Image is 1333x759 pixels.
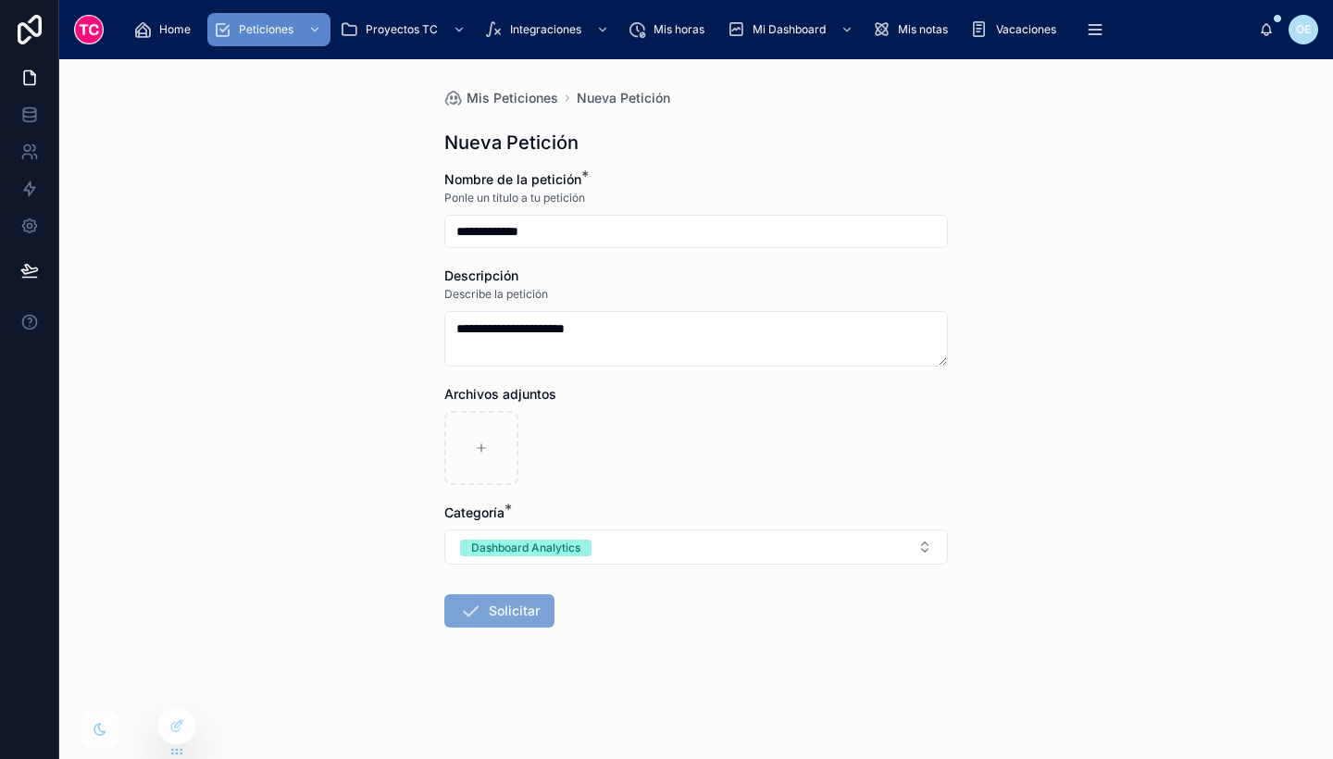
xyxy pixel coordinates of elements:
a: Peticiones [207,13,330,46]
img: App logo [74,15,104,44]
span: Home [159,22,191,37]
span: Descripción [444,268,518,283]
a: Vacaciones [965,13,1069,46]
div: Dashboard Analytics [471,540,580,556]
span: Nombre de la petición [444,171,581,187]
a: Home [128,13,204,46]
a: Mis horas [622,13,717,46]
span: Peticiones [239,22,293,37]
span: Describe la petición [444,287,548,302]
a: Mis Peticiones [444,89,558,107]
a: Mi Dashboard [721,13,863,46]
span: OE [1296,22,1311,37]
a: Proyectos TC [334,13,475,46]
a: Integraciones [479,13,618,46]
span: Vacaciones [996,22,1056,37]
span: Mis horas [654,22,704,37]
button: Solicitar [444,594,554,628]
span: Mis notas [898,22,948,37]
div: scrollable content [118,9,1259,50]
span: Mi Dashboard [753,22,826,37]
a: Mis notas [866,13,961,46]
button: Select Button [444,529,948,565]
a: Nueva Petición [577,89,670,107]
h1: Nueva Petición [444,130,579,156]
span: Ponle un título a tu petición [444,191,585,205]
span: Mis Peticiones [467,89,558,107]
span: Categoría [444,504,505,520]
span: Archivos adjuntos [444,386,556,402]
span: Proyectos TC [366,22,438,37]
span: Integraciones [510,22,581,37]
